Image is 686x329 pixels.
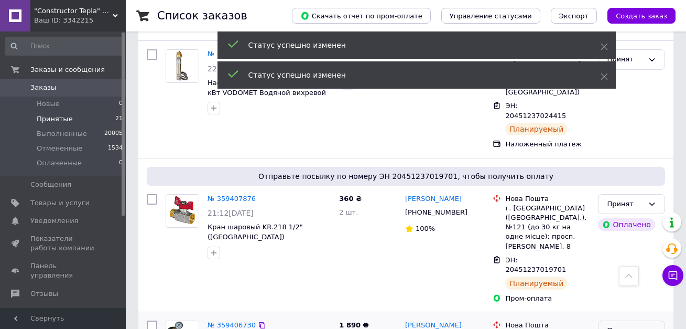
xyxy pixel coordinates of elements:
div: Оплачено [598,218,655,231]
a: Насос глубинный 4SKM-200 1.5 кВт VODOMET Водяной вихревой насос для воды для скважин [208,79,326,106]
span: Выполненные [37,129,87,139]
span: Принятые [37,114,73,124]
span: Отмененные [37,144,82,153]
h1: Список заказов [157,9,247,22]
span: 100% [416,225,435,232]
span: 2 шт. [339,208,358,216]
a: Фото товару [166,49,199,83]
button: Экспорт [551,8,597,24]
span: Заказы и сообщения [30,65,105,75]
div: Нова Пошта [505,194,590,204]
span: ЭН: 20451237019701 [505,256,566,274]
div: Планируемый [505,277,568,290]
span: 0 [119,158,123,168]
div: г. [GEOGRAPHIC_DATA] ([GEOGRAPHIC_DATA].), №121 (до 30 кг на одне місце): просп. [PERSON_NAME], 8 [505,204,590,251]
a: Создать заказ [597,12,676,19]
span: Товары и услуги [30,198,90,208]
a: № 359407876 [208,195,256,203]
span: 1 890 ₴ [339,321,368,329]
a: Кран шаровый KR.218 1/2" ([GEOGRAPHIC_DATA]) [208,223,303,241]
span: Панель управления [30,261,97,280]
span: Отправьте посылку по номеру ЭН 20451237019701, чтобы получить оплату [151,171,661,182]
span: Экспорт [559,12,589,20]
a: [PERSON_NAME] [405,194,462,204]
div: Наложенный платеж [505,140,590,149]
img: Фото товару [166,50,199,82]
span: Показатели работы компании [30,234,97,253]
div: [PHONE_NUMBER] [403,206,470,219]
div: Принят [607,54,644,65]
input: Поиск [5,37,124,56]
span: 22:02[DATE] [208,65,254,73]
div: Планируемый [505,123,568,135]
span: Управление статусами [450,12,532,20]
span: Покупатели [30,307,73,316]
div: Принят [607,199,644,210]
span: 21 [115,114,123,124]
img: Фото товару [166,195,199,227]
span: Скачать отчет по пром-оплате [300,11,422,20]
a: № 359406730 [208,321,256,329]
span: Создать заказ [616,12,667,20]
a: Фото товару [166,194,199,228]
div: Статус успешно изменен [248,70,574,80]
span: 21:12[DATE] [208,209,254,217]
div: Пром-оплата [505,294,590,303]
button: Управление статусами [441,8,540,24]
span: Заказы [30,83,56,92]
span: 0 [119,99,123,109]
button: Создать заказ [607,8,676,24]
button: Чат с покупателем [662,265,683,286]
span: Новые [37,99,60,109]
button: Скачать отчет по пром-оплате [292,8,431,24]
a: № 359413935 [208,50,256,58]
span: Уведомления [30,216,78,226]
span: Оплаченные [37,158,82,168]
div: Статус успешно изменен [248,40,574,50]
div: Ваш ID: 3342215 [34,16,126,25]
span: Сообщения [30,180,71,189]
span: 20005 [104,129,123,139]
span: ЭН: 20451237024415 [505,102,566,120]
span: "Constructor Tepla" Конструктор Тепла [34,6,113,16]
span: 360 ₴ [339,195,362,203]
span: 1534 [108,144,123,153]
span: Отзывы [30,289,58,299]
